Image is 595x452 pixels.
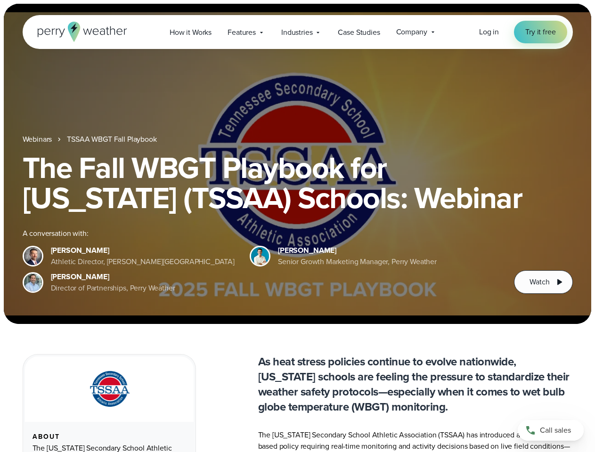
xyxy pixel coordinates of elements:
[514,270,572,294] button: Watch
[23,134,52,145] a: Webinars
[278,245,437,256] div: [PERSON_NAME]
[33,433,186,441] div: About
[540,425,571,436] span: Call sales
[258,354,573,414] p: As heat stress policies continue to evolve nationwide, [US_STATE] schools are feeling the pressur...
[51,282,175,294] div: Director of Partnerships, Perry Weather
[67,134,156,145] a: TSSAA WBGT Fall Playbook
[338,27,380,38] span: Case Studies
[278,256,437,267] div: Senior Growth Marketing Manager, Perry Weather
[24,247,42,265] img: Brian Wyatt
[51,245,235,256] div: [PERSON_NAME]
[24,274,42,291] img: Jeff Wood
[23,228,499,239] div: A conversation with:
[514,21,567,43] a: Try it free
[530,276,549,288] span: Watch
[162,23,220,42] a: How it Works
[23,153,573,213] h1: The Fall WBGT Playbook for [US_STATE] (TSSAA) Schools: Webinar
[170,27,212,38] span: How it Works
[78,368,141,411] img: TSSAA-Tennessee-Secondary-School-Athletic-Association.svg
[23,134,573,145] nav: Breadcrumb
[518,420,584,441] a: Call sales
[330,23,388,42] a: Case Studies
[281,27,312,38] span: Industries
[525,26,555,38] span: Try it free
[479,26,499,38] a: Log in
[479,26,499,37] span: Log in
[251,247,269,265] img: Spencer Patton, Perry Weather
[228,27,256,38] span: Features
[51,256,235,267] div: Athletic Director, [PERSON_NAME][GEOGRAPHIC_DATA]
[396,26,427,38] span: Company
[51,271,175,282] div: [PERSON_NAME]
